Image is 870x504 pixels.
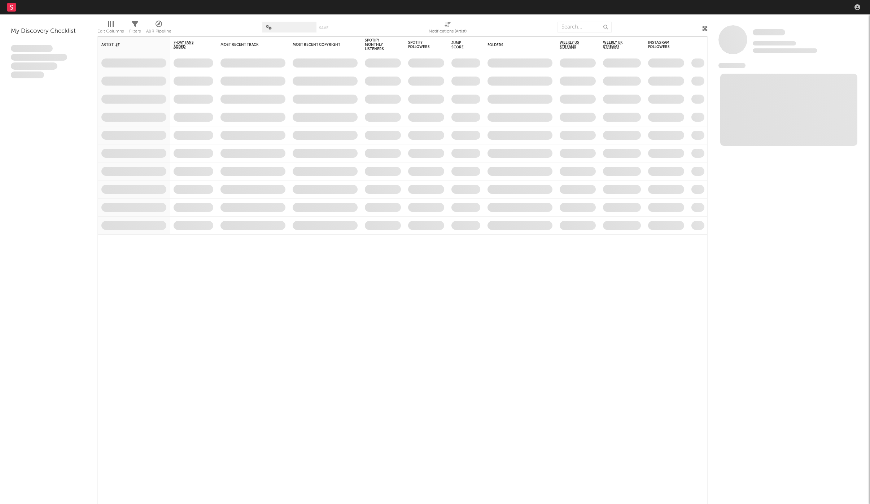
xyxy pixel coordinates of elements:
div: A&R Pipeline [146,27,171,36]
div: Spotify Followers [408,40,433,49]
div: Notifications (Artist) [429,18,467,39]
span: Weekly US Streams [560,40,585,49]
span: Some Artist [753,29,785,35]
div: Edit Columns [97,27,124,36]
input: Search... [558,22,612,32]
span: Praesent ac interdum [11,62,57,70]
span: Integer aliquet in purus et [11,54,67,61]
div: Instagram Followers [648,40,673,49]
span: Weekly UK Streams [603,40,630,49]
span: Aliquam viverra [11,71,44,79]
div: My Discovery Checklist [11,27,87,36]
button: Save [319,26,328,30]
span: Tracking Since: [DATE] [753,41,796,45]
a: Some Artist [753,29,785,36]
div: A&R Pipeline [146,18,171,39]
span: Lorem ipsum dolor [11,45,53,52]
span: 0 fans last week [753,48,817,53]
span: 7-Day Fans Added [174,40,202,49]
div: Jump Score [451,41,469,49]
div: Filters [129,18,141,39]
div: Edit Columns [97,18,124,39]
div: Spotify Monthly Listeners [365,38,390,51]
div: Notifications (Artist) [429,27,467,36]
div: Artist [101,43,156,47]
span: News Feed [718,63,746,68]
div: Most Recent Copyright [293,43,347,47]
div: Most Recent Track [220,43,275,47]
div: Folders [488,43,542,47]
div: Filters [129,27,141,36]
